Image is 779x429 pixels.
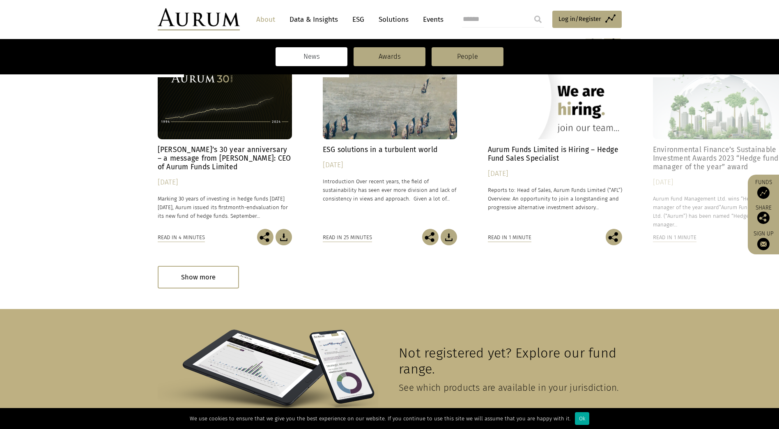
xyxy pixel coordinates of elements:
img: Share this post [257,229,273,245]
a: Awards [354,47,425,66]
div: [DATE] [158,177,292,188]
img: Download Article [276,229,292,245]
a: Sign up [752,230,775,250]
p: Marking 30 years of investing in hedge funds [DATE] [DATE], Aurum issued its first valuation for ... [158,194,292,220]
img: Share this post [422,229,439,245]
div: Ok [575,412,589,425]
span: Not registered yet? Explore our fund range. [399,345,616,377]
img: Download Article [441,229,457,245]
img: Share this post [606,229,622,245]
div: [DATE] [323,159,457,171]
span: See which products are available in your jurisdiction. [399,382,619,393]
a: News Aurum Funds Limited is Hiring – Hedge Fund Sales Specialist [DATE] Reports to: Head of Sales... [488,55,622,229]
div: Read in 25 minutes [323,233,372,242]
span: Log in/Register [558,14,601,24]
div: Read in 4 minutes [158,233,205,242]
span: month-end [228,204,256,210]
div: Read in 1 minute [653,233,696,242]
h4: [PERSON_NAME]’s 30 year anniversary – a message from [PERSON_NAME]: CEO of Aurum Funds Limited [158,145,292,171]
a: News [PERSON_NAME]’s 30 year anniversary – a message from [PERSON_NAME]: CEO of Aurum Funds Limit... [158,55,292,229]
a: News [276,47,347,66]
a: People [432,47,503,66]
div: Read in 1 minute [488,233,531,242]
p: Reports to: Head of Sales, Aurum Funds Limited (“AFL”) Overview: An opportunity to join a longsta... [488,186,622,212]
div: [DATE] [488,168,622,180]
div: Show more [158,266,239,288]
a: Data & Insights [285,12,342,27]
a: News ESG solutions in a turbulent world [DATE] Introduction Over recent years, the field of susta... [323,55,457,229]
div: Share [752,205,775,224]
a: ESG [348,12,368,27]
img: Aurum [158,8,240,30]
input: Submit [530,11,546,28]
a: Solutions [375,12,413,27]
h4: Aurum Funds Limited is Hiring – Hedge Fund Sales Specialist [488,145,622,163]
img: Sign up to our newsletter [757,238,770,250]
a: About [252,12,279,27]
a: Funds [752,179,775,199]
a: Events [419,12,444,27]
p: Introduction Over recent years, the field of sustainability has seen ever more division and lack ... [323,177,457,203]
a: Log in/Register [552,11,622,28]
img: Access Funds [757,187,770,199]
img: Share this post [757,212,770,224]
h4: ESG solutions in a turbulent world [323,145,457,154]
